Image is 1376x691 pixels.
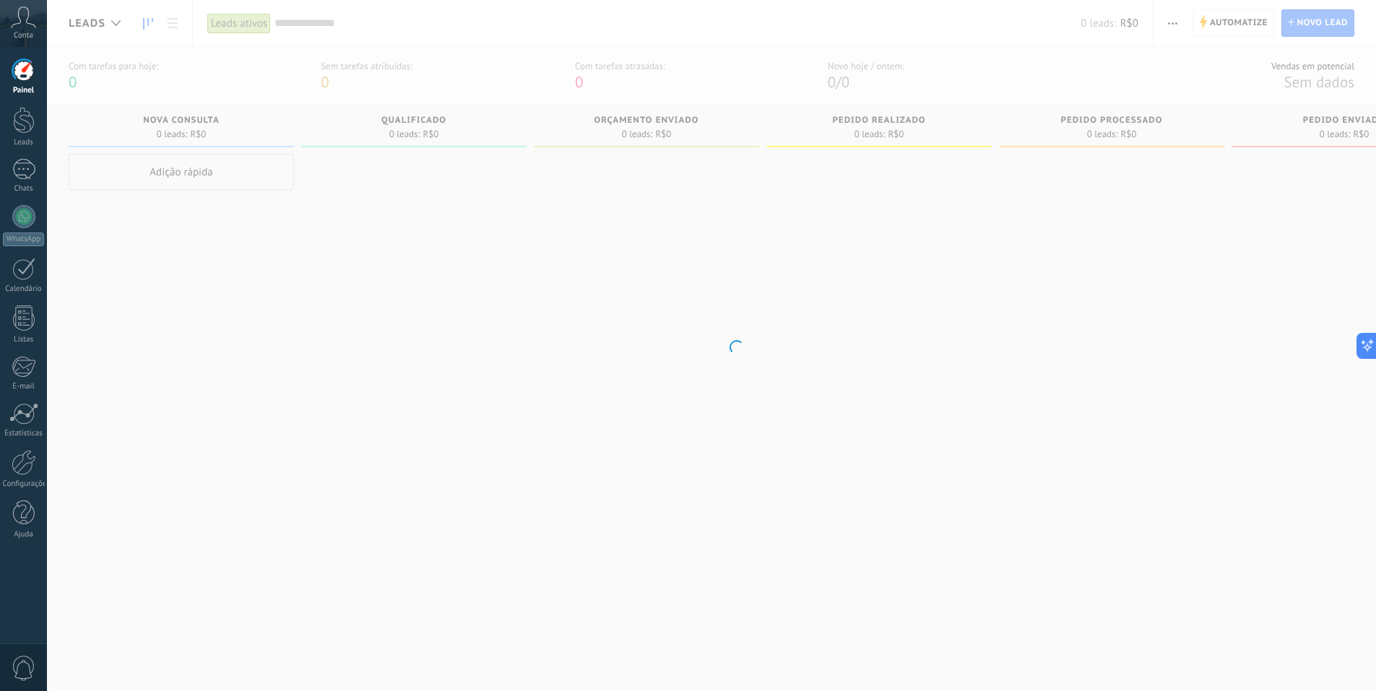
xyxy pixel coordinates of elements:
div: Leads [3,138,45,147]
span: Conta [14,31,33,40]
div: Calendário [3,284,45,294]
div: Estatísticas [3,429,45,438]
div: Configurações [3,479,45,489]
div: E-mail [3,382,45,391]
div: WhatsApp [3,232,44,246]
div: Painel [3,86,45,95]
div: Chats [3,184,45,194]
div: Listas [3,335,45,344]
div: Ajuda [3,530,45,539]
